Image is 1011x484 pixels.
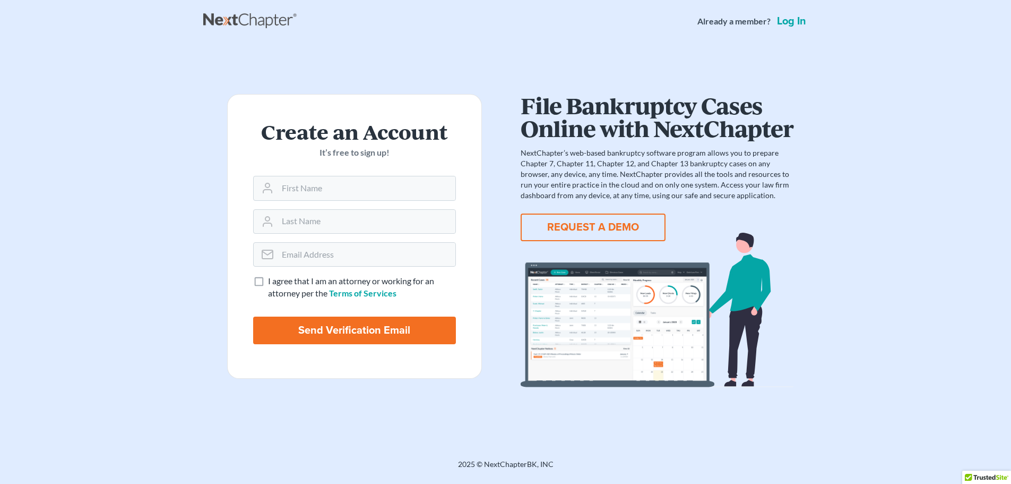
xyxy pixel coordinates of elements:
[278,176,455,200] input: First Name
[253,120,456,142] h2: Create an Account
[521,214,666,241] button: REQUEST A DEMO
[775,16,808,27] a: Log in
[521,94,793,139] h1: File Bankruptcy Cases Online with NextChapter
[697,15,771,28] strong: Already a member?
[253,147,456,159] p: It’s free to sign up!
[521,233,793,387] img: dashboard-867a026336fddd4d87f0941869007d5e2a59e2bc3a7d80a2916e9f42c0117099.svg
[278,210,455,233] input: Last Name
[278,243,455,266] input: Email Address
[521,148,793,201] p: NextChapter’s web-based bankruptcy software program allows you to prepare Chapter 7, Chapter 11, ...
[329,288,396,298] a: Terms of Services
[253,317,456,344] input: Send Verification Email
[268,276,434,298] span: I agree that I am an attorney or working for an attorney per the
[203,459,808,478] div: 2025 © NextChapterBK, INC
